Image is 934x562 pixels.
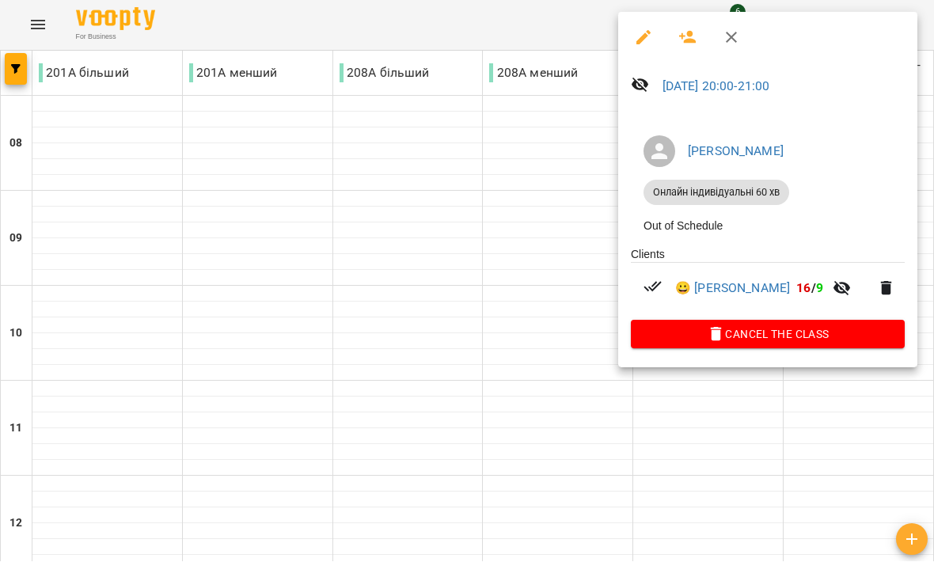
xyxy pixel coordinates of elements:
[644,278,663,297] svg: Paid
[644,325,892,344] span: Cancel the class
[644,186,789,200] span: Онлайн індивідуальні 60 хв
[688,144,784,159] a: [PERSON_NAME]
[663,79,770,94] a: [DATE] 20:00-21:00
[675,279,790,298] a: 😀 [PERSON_NAME]
[631,321,905,349] button: Cancel the class
[796,281,811,296] span: 16
[816,281,823,296] span: 9
[796,281,823,296] b: /
[631,212,905,241] li: Out of Schedule
[631,247,905,321] ul: Clients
